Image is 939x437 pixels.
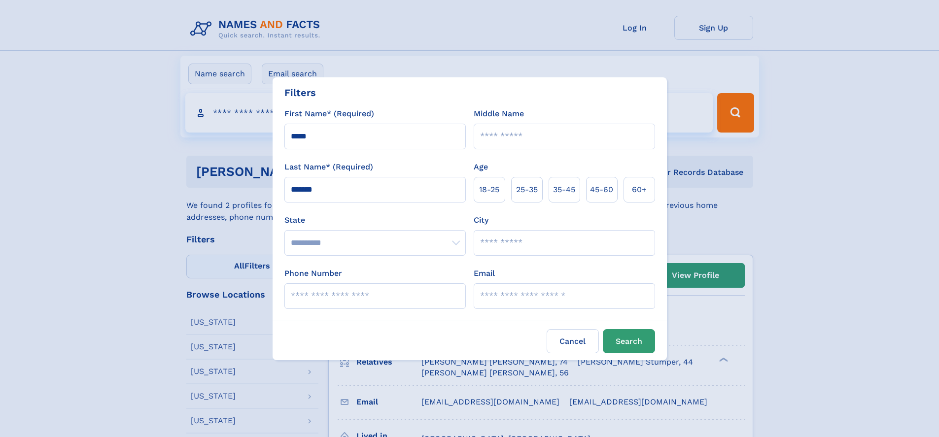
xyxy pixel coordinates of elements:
[590,184,613,196] span: 45‑60
[479,184,499,196] span: 18‑25
[474,268,495,279] label: Email
[474,108,524,120] label: Middle Name
[284,108,374,120] label: First Name* (Required)
[547,329,599,353] label: Cancel
[474,161,488,173] label: Age
[284,214,466,226] label: State
[284,85,316,100] div: Filters
[284,268,342,279] label: Phone Number
[632,184,647,196] span: 60+
[516,184,538,196] span: 25‑35
[284,161,373,173] label: Last Name* (Required)
[553,184,575,196] span: 35‑45
[474,214,488,226] label: City
[603,329,655,353] button: Search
